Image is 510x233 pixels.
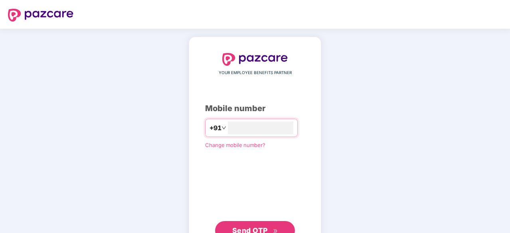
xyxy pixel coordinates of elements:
span: YOUR EMPLOYEE BENEFITS PARTNER [219,70,292,76]
img: logo [8,9,73,22]
span: +91 [210,123,221,133]
div: Mobile number [205,102,305,115]
span: down [221,125,226,130]
a: Change mobile number? [205,142,265,148]
img: logo [222,53,288,66]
